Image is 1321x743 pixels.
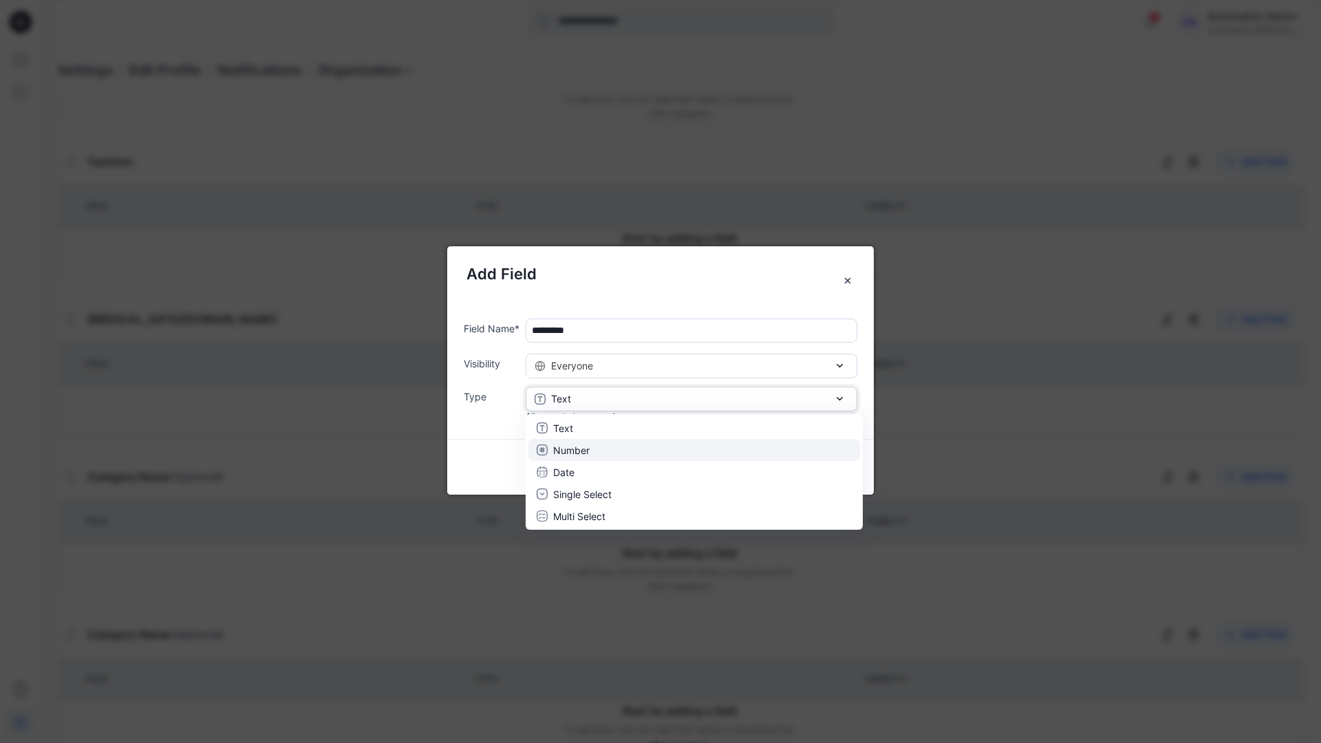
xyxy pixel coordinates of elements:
button: Close [835,268,860,293]
p: Date [553,464,574,479]
p: Single Select [553,486,612,501]
p: Text [553,420,573,435]
label: Visibility [464,356,520,371]
h5: Add Field [466,263,855,286]
label: Field Name [464,321,520,336]
p: Number [553,442,590,457]
span: Everyone [551,358,593,373]
p: Multi Select [553,508,605,523]
button: Everyone [526,354,857,378]
p: Text [551,391,571,406]
label: Type [464,389,520,404]
div: Allows entering any value [526,410,857,422]
button: Text [526,387,857,411]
